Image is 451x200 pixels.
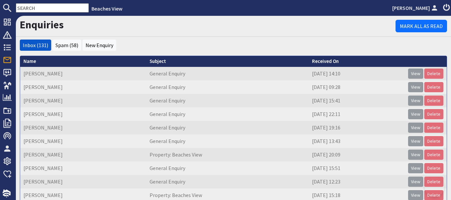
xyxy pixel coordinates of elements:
[146,148,309,161] td: Property: Beaches View
[309,148,405,161] td: [DATE] 20:09
[309,121,405,134] td: [DATE] 19:16
[309,80,405,94] td: [DATE] 09:28
[55,42,78,48] a: Spam (58)
[146,80,309,94] td: General Enquiry
[424,177,443,187] a: Delete
[146,134,309,148] td: General Enquiry
[408,163,423,173] a: View
[20,67,146,80] td: [PERSON_NAME]
[309,67,405,80] td: [DATE] 14:10
[408,177,423,187] a: View
[20,175,146,188] td: [PERSON_NAME]
[20,134,146,148] td: [PERSON_NAME]
[425,177,444,197] iframe: Toggle Customer Support
[146,67,309,80] td: General Enquiry
[408,82,423,92] a: View
[20,148,146,161] td: [PERSON_NAME]
[424,82,443,92] a: Delete
[424,150,443,160] a: Delete
[309,56,405,67] th: Received On
[408,69,423,79] a: View
[309,134,405,148] td: [DATE] 13:43
[20,161,146,175] td: [PERSON_NAME]
[16,3,89,13] input: SEARCH
[20,80,146,94] td: [PERSON_NAME]
[309,161,405,175] td: [DATE] 15:51
[424,109,443,119] a: Delete
[408,96,423,106] a: View
[309,175,405,188] td: [DATE] 12:23
[408,150,423,160] a: View
[424,96,443,106] a: Delete
[91,5,122,12] a: Beaches View
[20,107,146,121] td: [PERSON_NAME]
[20,18,64,31] a: Enquiries
[424,136,443,146] a: Delete
[20,56,146,67] th: Name
[408,136,423,146] a: View
[86,42,113,48] a: New Enquiry
[20,121,146,134] td: [PERSON_NAME]
[146,161,309,175] td: General Enquiry
[23,42,48,48] a: Inbox (131)
[396,20,447,32] a: Mark All As Read
[146,94,309,107] td: General Enquiry
[424,163,443,173] a: Delete
[146,121,309,134] td: General Enquiry
[424,69,443,79] a: Delete
[146,56,309,67] th: Subject
[146,175,309,188] td: General Enquiry
[408,123,423,133] a: View
[146,107,309,121] td: General Enquiry
[309,107,405,121] td: [DATE] 22:11
[309,94,405,107] td: [DATE] 15:41
[20,94,146,107] td: [PERSON_NAME]
[3,189,11,197] img: staytech_i_w-64f4e8e9ee0a9c174fd5317b4b171b261742d2d393467e5bdba4413f4f884c10.svg
[392,4,439,12] a: [PERSON_NAME]
[424,123,443,133] a: Delete
[408,109,423,119] a: View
